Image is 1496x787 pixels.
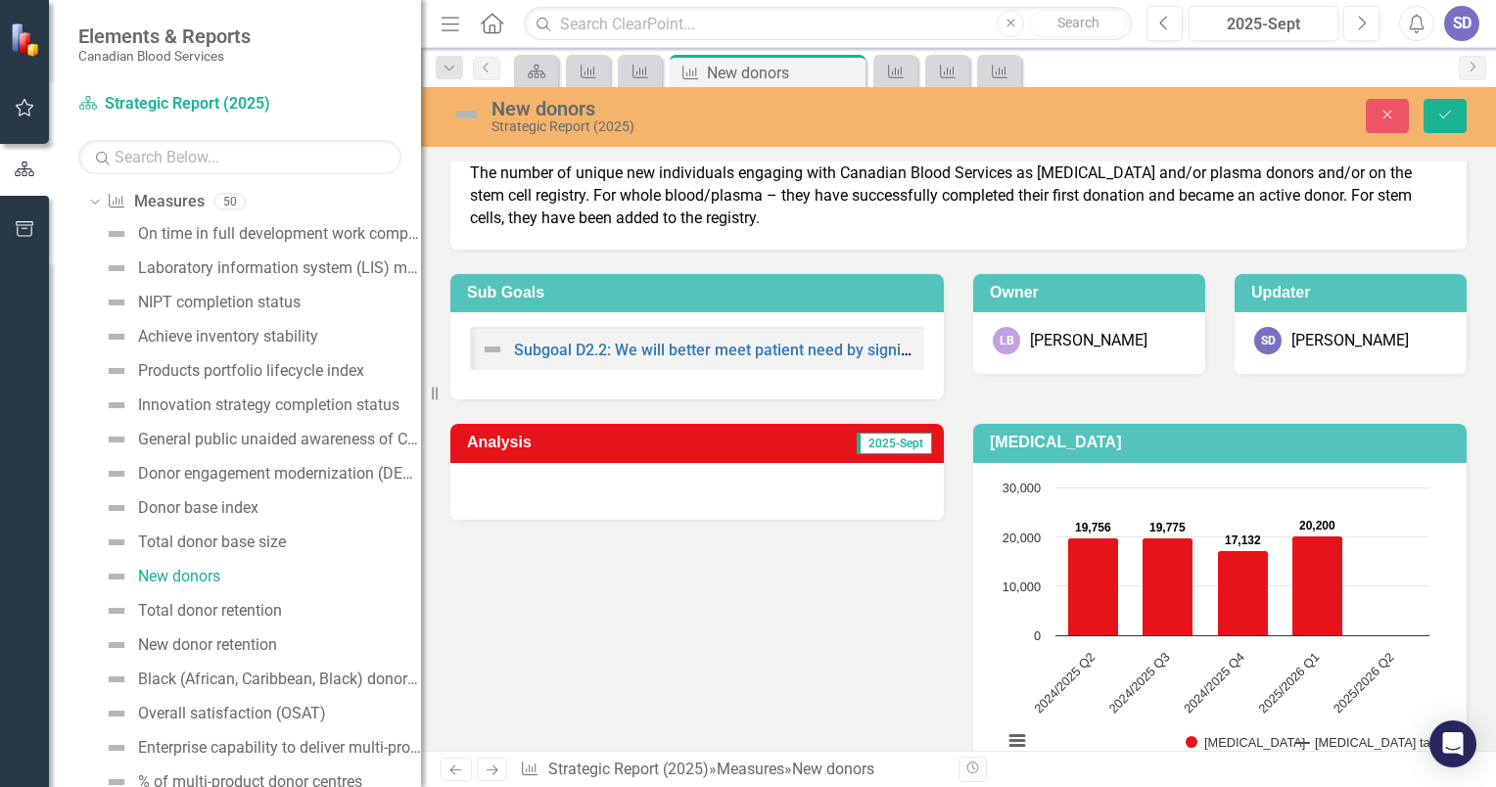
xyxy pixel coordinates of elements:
[524,7,1132,41] input: Search ClearPoint...
[78,93,323,116] a: Strategic Report (2025)
[105,599,128,623] img: Not Defined
[100,424,421,455] a: General public unaided awareness of CBS
[100,595,282,626] a: Total donor retention
[1029,10,1127,37] button: Search
[1068,487,1393,636] g: Whole blood, series 1 of 2. Bar series with 5 bars.
[1195,13,1332,36] div: 2025-Sept
[993,478,1439,771] svg: Interactive chart
[1444,6,1479,41] button: SD
[78,48,251,64] small: Canadian Blood Services
[138,328,318,346] div: Achieve inventory stability
[100,629,277,661] a: New donor retention
[138,533,286,551] div: Total donor base size
[138,431,421,448] div: General public unaided awareness of CBS
[138,602,282,620] div: Total donor retention
[1218,550,1269,635] path: 2024/2025 Q4, 17,132. Whole blood.
[105,736,128,760] img: Not Defined
[100,355,364,387] a: Products portfolio lifecycle index
[1075,521,1111,534] text: 19,756
[1068,537,1119,635] path: 2024/2025 Q2, 19,756. Whole blood.
[100,527,286,558] a: Total donor base size
[1254,327,1282,354] div: SD
[514,341,1350,359] a: Subgoal D2.2: We will better meet patient need by significantly growing the opportunities to dona...
[1031,649,1098,716] text: 2024/2025 Q2
[105,291,128,314] img: Not Defined
[1143,537,1193,635] path: 2024/2025 Q3, 19,775. Whole blood.
[1189,6,1338,41] button: 2025-Sept
[138,671,421,688] div: Black (African, Caribbean, Black) donor base size (WB, Stem)
[138,294,301,311] div: NIPT completion status
[1255,649,1322,716] text: 2025/2026 Q1
[105,393,128,417] img: Not Defined
[1057,15,1099,30] span: Search
[105,222,128,246] img: Not Defined
[138,705,326,722] div: Overall satisfaction (OSAT)
[1292,535,1343,635] path: 2025/2026 Q1, 20,200. Whole blood.
[105,531,128,554] img: Not Defined
[138,465,421,483] div: Donor engagement modernization (DEM)
[1291,330,1409,352] div: [PERSON_NAME]
[100,390,399,421] a: Innovation strategy completion status
[214,194,246,210] div: 50
[1034,628,1041,643] text: 0
[470,162,1447,230] p: The number of unique new individuals engaging with Canadian Blood Services as [MEDICAL_DATA] and/...
[1429,720,1476,767] div: Open Intercom Messenger
[707,61,861,85] div: New donors
[100,218,421,250] a: On time in full development work completion status
[467,434,679,451] h3: Analysis
[138,225,421,243] div: On time in full development work completion status
[138,739,421,757] div: Enterprise capability to deliver multi-product ambition
[1204,735,1305,750] text: [MEDICAL_DATA]
[993,327,1020,354] div: LB
[105,462,128,486] img: Not Defined
[1315,735,1452,750] text: [MEDICAL_DATA] target
[1299,519,1335,532] text: 20,200
[138,568,220,585] div: New donors
[105,496,128,520] img: Not Defined
[100,561,220,592] a: New donors
[990,434,1457,451] h3: [MEDICAL_DATA]
[105,702,128,725] img: Not Defined
[1295,736,1421,750] button: Show Whole blood target
[138,396,399,414] div: Innovation strategy completion status
[105,428,128,451] img: Not Defined
[990,284,1195,301] h3: Owner
[105,325,128,348] img: Not Defined
[105,668,128,691] img: Not Defined
[105,256,128,280] img: Not Defined
[138,636,277,654] div: New donor retention
[1003,531,1041,545] text: 20,000
[78,24,251,48] span: Elements & Reports
[1181,649,1247,716] text: 2024/2025 Q4
[105,359,128,383] img: Not Defined
[105,633,128,657] img: Not Defined
[450,99,482,130] img: Not Defined
[1003,481,1041,495] text: 30,000
[1331,649,1397,716] text: 2025/2026 Q2
[100,492,258,524] a: Donor base index
[100,732,421,764] a: Enterprise capability to deliver multi-product ambition
[100,458,421,489] a: Donor engagement modernization (DEM)
[78,140,401,174] input: Search Below...
[100,253,421,284] a: Laboratory information system (LIS) modernization
[138,259,421,277] div: Laboratory information system (LIS) modernization
[138,499,258,517] div: Donor base index
[993,478,1447,771] div: Chart. Highcharts interactive chart.
[1251,284,1457,301] h3: Updater
[1186,736,1274,750] button: Show Whole blood
[520,759,944,781] div: » »
[481,338,504,361] img: Not Defined
[491,119,1009,134] div: Strategic Report (2025)
[100,321,318,352] a: Achieve inventory stability
[100,698,326,729] a: Overall satisfaction (OSAT)
[1030,330,1147,352] div: [PERSON_NAME]
[1106,649,1173,716] text: 2024/2025 Q3
[491,98,1009,119] div: New donors
[792,760,874,778] div: New donors
[1004,727,1031,755] button: View chart menu, Chart
[107,191,204,213] a: Measures
[857,433,932,454] span: 2025-Sept
[717,760,784,778] a: Measures
[1149,521,1186,534] text: 19,775
[100,287,301,318] a: NIPT completion status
